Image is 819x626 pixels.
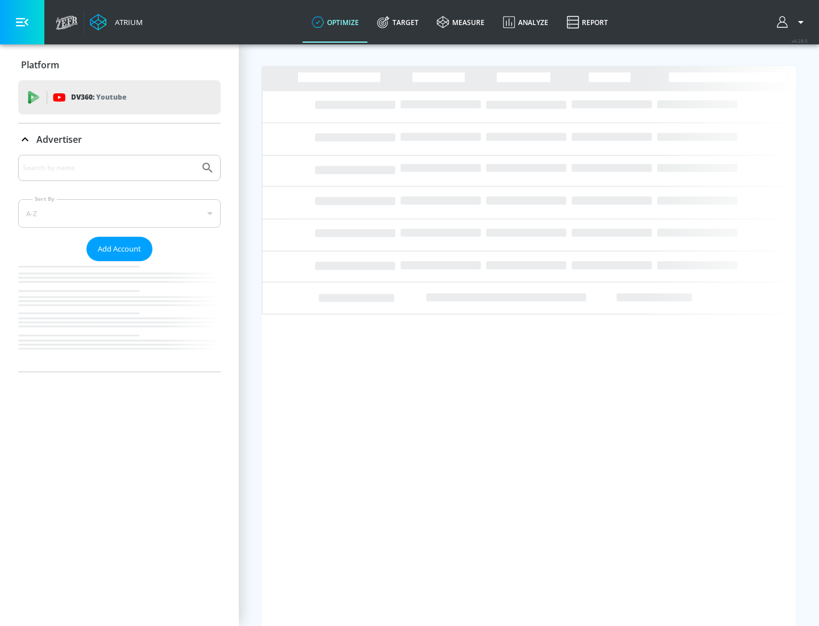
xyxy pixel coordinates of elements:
[18,123,221,155] div: Advertiser
[18,49,221,81] div: Platform
[36,133,82,146] p: Advertiser
[18,199,221,228] div: A-Z
[86,237,152,261] button: Add Account
[303,2,368,43] a: optimize
[96,91,126,103] p: Youtube
[792,38,808,44] span: v 4.28.0
[110,17,143,27] div: Atrium
[23,160,195,175] input: Search by name
[557,2,617,43] a: Report
[90,14,143,31] a: Atrium
[98,242,141,256] span: Add Account
[21,59,59,71] p: Platform
[368,2,428,43] a: Target
[18,261,221,372] nav: list of Advertiser
[18,80,221,114] div: DV360: Youtube
[18,155,221,372] div: Advertiser
[428,2,494,43] a: measure
[32,195,57,203] label: Sort By
[494,2,557,43] a: Analyze
[71,91,126,104] p: DV360:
